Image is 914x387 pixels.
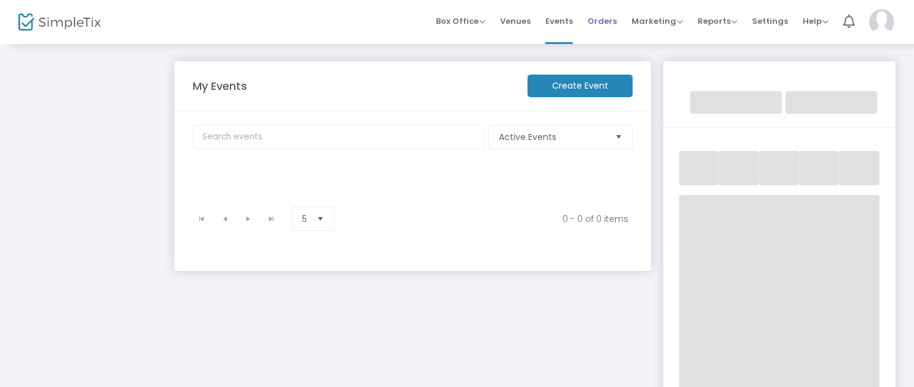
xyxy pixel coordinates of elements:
[436,15,485,27] span: Box Office
[499,131,605,143] span: Active Events
[752,6,788,37] span: Settings
[193,125,485,149] input: Search events
[302,213,307,225] span: 5
[356,213,629,225] kendo-pager-info: 0 - 0 of 0 items
[528,75,633,97] m-button: Create Event
[698,15,737,27] span: Reports
[500,6,531,37] span: Venues
[632,15,683,27] span: Marketing
[185,171,642,201] div: Data table
[610,125,627,149] button: Select
[312,207,329,230] button: Select
[803,15,828,27] span: Help
[588,6,617,37] span: Orders
[186,78,521,94] m-panel-title: My Events
[545,6,573,37] span: Events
